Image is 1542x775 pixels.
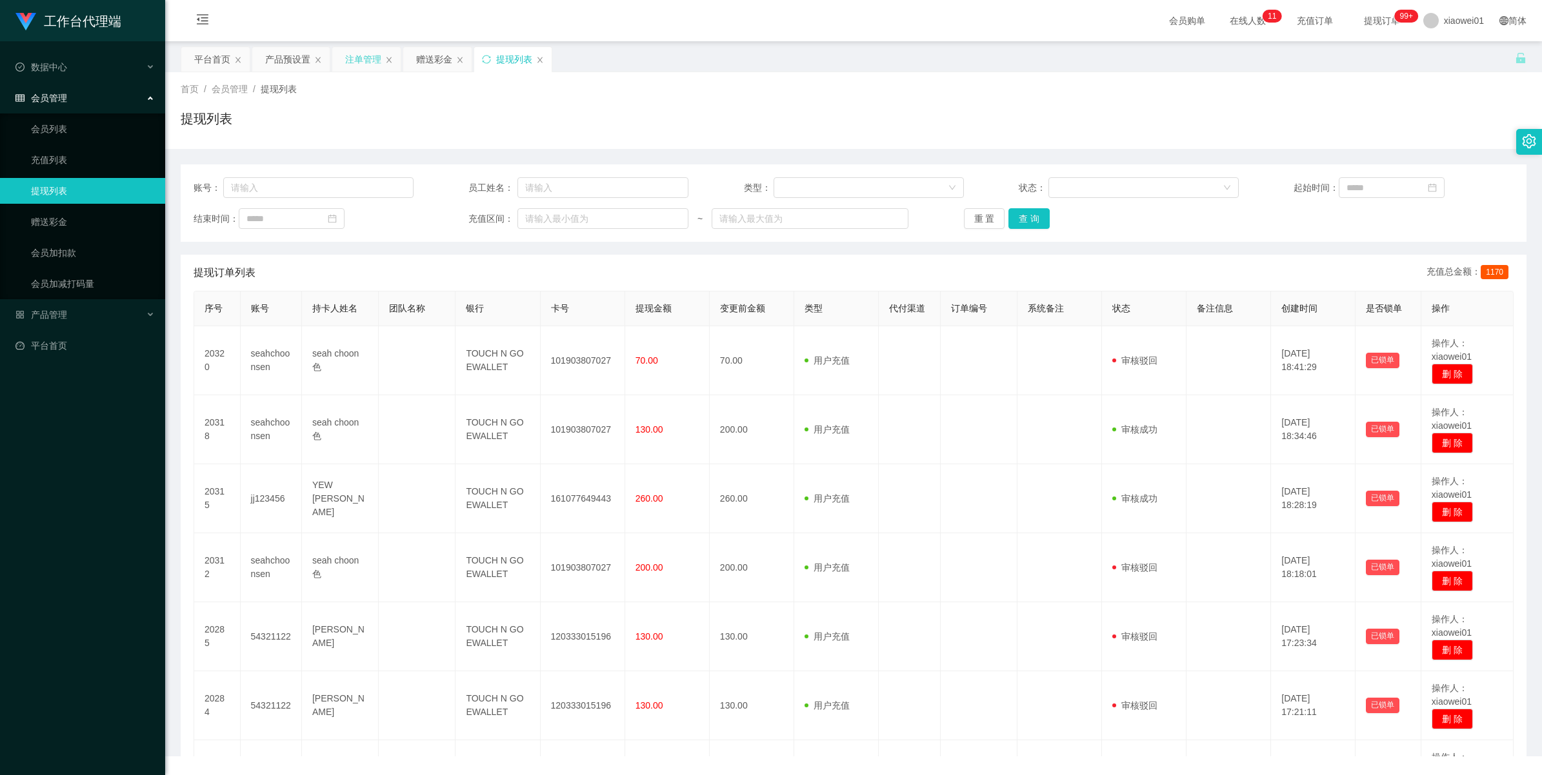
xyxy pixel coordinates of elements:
a: 会员加减打码量 [31,271,155,297]
span: 用户充值 [805,631,850,642]
td: seah choon 色 [302,326,379,395]
div: 赠送彩金 [416,47,452,72]
span: 变更前金额 [720,303,765,313]
i: 图标: calendar [1428,183,1437,192]
span: 起始时间： [1294,181,1339,195]
span: 提现订单 [1357,16,1407,25]
span: 用户充值 [805,424,850,435]
td: 101903807027 [541,395,625,464]
span: 提现列表 [261,84,297,94]
span: 系统备注 [1028,303,1064,313]
td: 20318 [194,395,241,464]
td: 120333015196 [541,671,625,740]
td: 101903807027 [541,326,625,395]
span: ~ [688,212,712,226]
i: 图标: close [456,56,464,64]
a: 工作台代理端 [15,15,121,26]
input: 请输入最大值为 [712,208,908,229]
span: / [204,84,206,94]
span: 操作人：xiaowei01 [1432,614,1472,638]
td: 130.00 [710,671,794,740]
a: 赠送彩金 [31,209,155,235]
span: 会员管理 [212,84,248,94]
span: 审核驳回 [1112,700,1157,711]
span: 审核成功 [1112,424,1157,435]
a: 充值列表 [31,147,155,173]
span: 账号： [194,181,223,195]
span: 卡号 [551,303,569,313]
input: 请输入 [517,177,688,198]
div: 产品预设置 [265,47,310,72]
h1: 提现列表 [181,109,232,128]
span: 在线人数 [1223,16,1272,25]
i: 图标: menu-fold [181,1,225,42]
i: 图标: close [314,56,322,64]
td: 200.00 [710,533,794,602]
span: 会员管理 [15,93,67,103]
span: 类型： [744,181,774,195]
div: 2021 [175,727,1532,741]
i: 图标: close [385,56,393,64]
span: 账号 [251,303,269,313]
i: 图标: down [1223,184,1231,193]
span: 产品管理 [15,309,67,320]
a: 提现列表 [31,178,155,204]
td: [DATE] 18:34:46 [1271,395,1356,464]
i: 图标: global [1499,16,1508,25]
div: 注单管理 [345,47,381,72]
span: 用户充值 [805,355,850,366]
span: 操作 [1432,303,1450,313]
i: 图标: setting [1522,134,1536,148]
td: 70.00 [710,326,794,395]
td: 20312 [194,533,241,602]
span: 员工姓名： [468,181,517,195]
a: 图标: dashboard平台首页 [15,333,155,358]
i: 图标: appstore-o [15,310,25,319]
td: [DATE] 18:18:01 [1271,533,1356,602]
input: 请输入最小值为 [517,208,688,229]
span: 审核驳回 [1112,562,1157,573]
td: seah choon 色 [302,395,379,464]
span: 130.00 [636,700,663,711]
td: 54321122 [241,671,302,740]
sup: 1063 [1395,10,1418,23]
input: 请输入 [223,177,414,198]
span: 操作人：xiaowei01 [1432,407,1472,431]
td: TOUCH N GO EWALLET [456,602,540,671]
td: [PERSON_NAME] [302,602,379,671]
img: logo.9652507e.png [15,13,36,31]
span: 银行 [466,303,484,313]
span: 操作人：xiaowei01 [1432,545,1472,569]
span: 代付渠道 [889,303,925,313]
td: TOUCH N GO EWALLET [456,533,540,602]
button: 重 置 [964,208,1005,229]
td: [PERSON_NAME] [302,671,379,740]
td: 20285 [194,602,241,671]
button: 已锁单 [1366,560,1399,575]
td: TOUCH N GO EWALLET [456,671,540,740]
span: 创建时间 [1281,303,1317,313]
span: 充值订单 [1290,16,1339,25]
div: 充值总金额： [1427,265,1514,280]
td: [DATE] 18:41:29 [1271,326,1356,395]
span: 提现金额 [636,303,672,313]
span: 70.00 [636,355,658,366]
span: / [253,84,255,94]
td: 101903807027 [541,533,625,602]
h1: 工作台代理端 [44,1,121,42]
i: 图标: calendar [328,214,337,223]
i: 图标: unlock [1515,52,1527,64]
td: 20315 [194,464,241,533]
td: 161077649443 [541,464,625,533]
span: 状态 [1112,303,1130,313]
button: 删 除 [1432,502,1473,522]
span: 类型 [805,303,823,313]
span: 提现订单列表 [194,265,255,280]
span: 操作人：xiaowei01 [1432,476,1472,500]
i: 图标: down [948,184,956,193]
td: [DATE] 17:23:34 [1271,602,1356,671]
td: TOUCH N GO EWALLET [456,464,540,533]
td: TOUCH N GO EWALLET [456,395,540,464]
button: 删 除 [1432,571,1473,591]
button: 已锁单 [1366,491,1399,506]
